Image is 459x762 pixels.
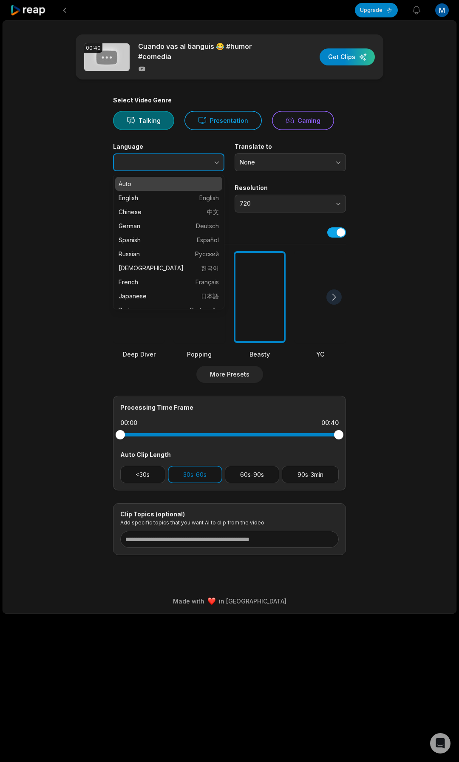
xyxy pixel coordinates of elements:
[208,598,215,605] img: heart emoji
[120,466,165,483] button: <30s
[119,249,219,258] p: Russian
[207,207,219,216] span: 中文
[225,466,280,483] button: 60s-90s
[235,195,346,212] button: 720
[120,403,339,412] div: Processing Time Frame
[168,466,222,483] button: 30s-60s
[196,221,219,230] span: Deutsch
[234,350,286,359] div: Beasty
[138,41,285,62] p: Cuando vas al tianguis 😂 #humor #comedia
[240,200,329,207] span: 720
[294,350,346,359] div: YC
[119,292,219,300] p: Japanese
[195,249,219,258] span: Русский
[119,193,219,202] p: English
[201,292,219,300] span: 日本語
[197,235,219,244] span: Español
[119,221,219,230] p: German
[120,419,137,427] div: 00:00
[113,111,174,130] button: Talking
[190,306,219,314] span: Português
[119,263,219,272] p: [DEMOGRAPHIC_DATA]
[355,3,398,17] button: Upgrade
[199,193,219,202] span: English
[196,366,263,383] button: More Presets
[84,43,102,53] div: 00:40
[113,143,224,150] label: Language
[201,263,219,272] span: 한국어
[119,306,219,314] p: Portuguese
[119,278,219,286] p: French
[320,48,375,65] button: Get Clips
[120,450,339,459] div: Auto Clip Length
[119,207,219,216] p: Chinese
[173,350,225,359] div: Popping
[195,278,219,286] span: Français
[321,419,339,427] div: 00:40
[240,159,329,166] span: None
[282,466,339,483] button: 90s-3min
[184,111,262,130] button: Presentation
[120,510,339,518] div: Clip Topics (optional)
[119,235,219,244] p: Spanish
[235,143,346,150] label: Translate to
[113,350,165,359] div: Deep Diver
[430,733,450,754] div: Open Intercom Messenger
[272,111,334,130] button: Gaming
[113,96,346,104] div: Select Video Genre
[235,184,346,192] label: Resolution
[120,519,339,526] p: Add specific topics that you want AI to clip from the video.
[11,597,448,606] div: Made with in [GEOGRAPHIC_DATA]
[119,179,219,188] p: Auto
[235,153,346,171] button: None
